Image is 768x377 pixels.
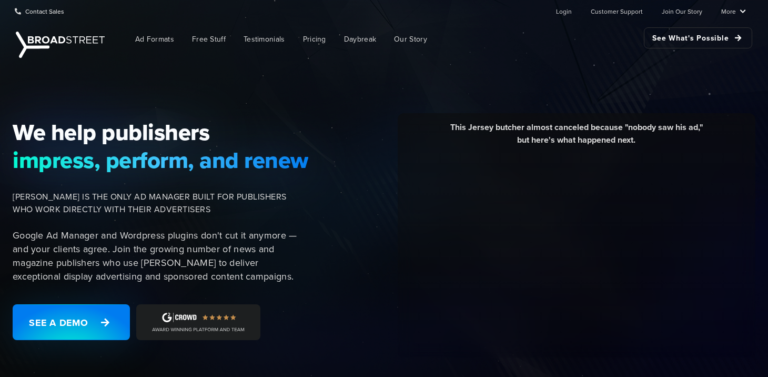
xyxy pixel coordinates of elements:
[662,1,702,22] a: Join Our Story
[13,146,308,174] span: impress, perform, and renew
[184,27,234,51] a: Free Stuff
[236,27,293,51] a: Testimonials
[127,27,182,51] a: Ad Formats
[13,118,308,146] span: We help publishers
[13,304,130,340] a: See a Demo
[15,1,64,22] a: Contact Sales
[295,27,334,51] a: Pricing
[110,22,752,56] nav: Main
[135,34,174,45] span: Ad Formats
[244,34,285,45] span: Testimonials
[406,154,747,346] iframe: YouTube video player
[394,34,427,45] span: Our Story
[16,32,105,58] img: Broadstreet | The Ad Manager for Small Publishers
[192,34,226,45] span: Free Stuff
[556,1,572,22] a: Login
[344,34,376,45] span: Daybreak
[13,229,308,283] p: Google Ad Manager and Wordpress plugins don't cut it anymore — and your clients agree. Join the g...
[336,27,384,51] a: Daybreak
[386,27,435,51] a: Our Story
[721,1,746,22] a: More
[644,27,752,48] a: See What's Possible
[591,1,643,22] a: Customer Support
[13,191,308,216] span: [PERSON_NAME] IS THE ONLY AD MANAGER BUILT FOR PUBLISHERS WHO WORK DIRECTLY WITH THEIR ADVERTISERS
[406,121,747,154] div: This Jersey butcher almost canceled because "nobody saw his ad," but here's what happened next.
[303,34,326,45] span: Pricing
